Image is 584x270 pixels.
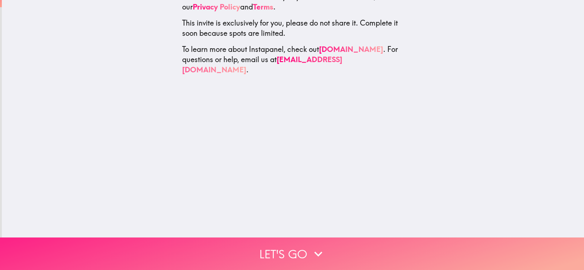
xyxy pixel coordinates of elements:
a: Privacy Policy [193,2,240,11]
p: To learn more about Instapanel, check out . For questions or help, email us at . [182,44,404,75]
a: [EMAIL_ADDRESS][DOMAIN_NAME] [182,55,342,74]
a: [DOMAIN_NAME] [319,45,383,54]
a: Terms [253,2,273,11]
p: This invite is exclusively for you, please do not share it. Complete it soon because spots are li... [182,18,404,38]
